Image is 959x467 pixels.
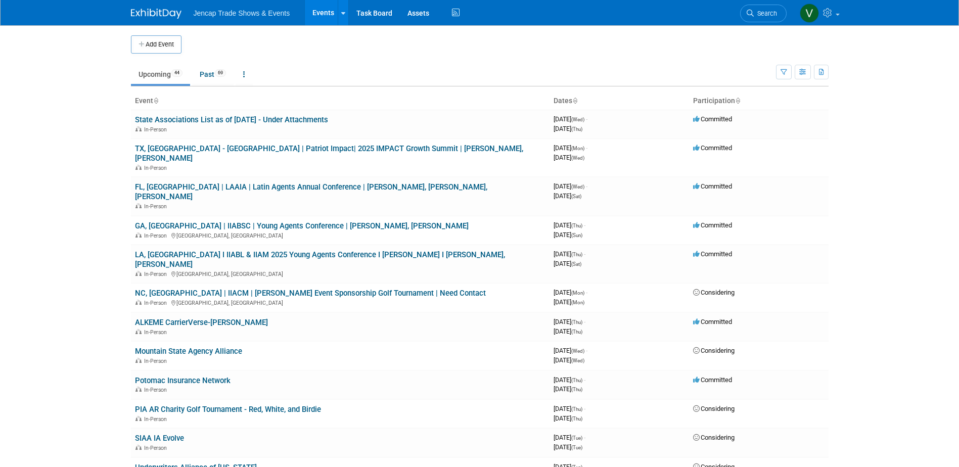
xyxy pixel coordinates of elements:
[135,165,142,170] img: In-Person Event
[689,92,829,110] th: Participation
[153,97,158,105] a: Sort by Event Name
[571,126,582,132] span: (Thu)
[554,250,585,258] span: [DATE]
[571,329,582,335] span: (Thu)
[693,115,732,123] span: Committed
[584,221,585,229] span: -
[571,184,584,190] span: (Wed)
[144,232,170,239] span: In-Person
[192,65,234,84] a: Past69
[571,261,581,267] span: (Sat)
[135,221,469,230] a: GA, [GEOGRAPHIC_DATA] | IIABSC | Young Agents Conference | [PERSON_NAME], [PERSON_NAME]
[693,405,735,412] span: Considering
[135,269,545,277] div: [GEOGRAPHIC_DATA], [GEOGRAPHIC_DATA]
[571,223,582,228] span: (Thu)
[144,203,170,210] span: In-Person
[693,347,735,354] span: Considering
[135,416,142,421] img: In-Person Event
[693,221,732,229] span: Committed
[135,376,231,385] a: Potomac Insurance Network
[571,319,582,325] span: (Thu)
[572,97,577,105] a: Sort by Start Date
[554,144,587,152] span: [DATE]
[571,435,582,441] span: (Tue)
[554,298,584,306] span: [DATE]
[586,115,587,123] span: -
[554,376,585,384] span: [DATE]
[571,117,584,122] span: (Wed)
[554,405,585,412] span: [DATE]
[571,194,581,199] span: (Sat)
[135,298,545,306] div: [GEOGRAPHIC_DATA], [GEOGRAPHIC_DATA]
[800,4,819,23] img: Vanessa O'Brien
[586,144,587,152] span: -
[571,252,582,257] span: (Thu)
[144,387,170,393] span: In-Person
[693,182,732,190] span: Committed
[135,387,142,392] img: In-Person Event
[584,434,585,441] span: -
[584,250,585,258] span: -
[135,182,487,201] a: FL, [GEOGRAPHIC_DATA] | LAAIA | Latin Agents Annual Conference | [PERSON_NAME], [PERSON_NAME], [P...
[135,250,505,269] a: LA, [GEOGRAPHIC_DATA] I IIABL & IIAM 2025 Young Agents Conference I [PERSON_NAME] I [PERSON_NAME]...
[135,144,523,163] a: TX, [GEOGRAPHIC_DATA] - [GEOGRAPHIC_DATA] | Patriot Impact| 2025 IMPACT Growth Summit | [PERSON_N...
[554,385,582,393] span: [DATE]
[135,126,142,131] img: In-Person Event
[554,443,582,451] span: [DATE]
[584,376,585,384] span: -
[554,289,587,296] span: [DATE]
[571,406,582,412] span: (Thu)
[554,328,582,335] span: [DATE]
[135,329,142,334] img: In-Person Event
[135,203,142,208] img: In-Person Event
[144,358,170,364] span: In-Person
[571,348,584,354] span: (Wed)
[693,250,732,258] span: Committed
[693,376,732,384] span: Committed
[135,289,486,298] a: NC, [GEOGRAPHIC_DATA] | IIACM | [PERSON_NAME] Event Sponsorship Golf Tournament | Need Contact
[135,347,242,356] a: Mountain State Agency Alliance
[554,125,582,132] span: [DATE]
[554,182,587,190] span: [DATE]
[554,434,585,441] span: [DATE]
[586,289,587,296] span: -
[131,9,181,19] img: ExhibitDay
[554,347,587,354] span: [DATE]
[135,115,328,124] a: State Associations List as of [DATE] - Under Attachments
[571,155,584,161] span: (Wed)
[131,65,190,84] a: Upcoming44
[554,260,581,267] span: [DATE]
[554,356,584,364] span: [DATE]
[693,289,735,296] span: Considering
[135,434,184,443] a: SIAA IA Evolve
[131,35,181,54] button: Add Event
[144,271,170,277] span: In-Person
[554,318,585,325] span: [DATE]
[144,126,170,133] span: In-Person
[550,92,689,110] th: Dates
[584,405,585,412] span: -
[554,221,585,229] span: [DATE]
[693,318,732,325] span: Committed
[144,445,170,451] span: In-Person
[171,69,182,77] span: 44
[584,318,585,325] span: -
[740,5,787,22] a: Search
[144,329,170,336] span: In-Person
[194,9,290,17] span: Jencap Trade Shows & Events
[554,414,582,422] span: [DATE]
[571,358,584,363] span: (Wed)
[754,10,777,17] span: Search
[554,154,584,161] span: [DATE]
[135,232,142,238] img: In-Person Event
[571,300,584,305] span: (Mon)
[571,416,582,422] span: (Thu)
[735,97,740,105] a: Sort by Participation Type
[131,92,550,110] th: Event
[586,182,587,190] span: -
[135,318,268,327] a: ALKEME CarrierVerse-[PERSON_NAME]
[144,416,170,423] span: In-Person
[571,232,582,238] span: (Sun)
[693,144,732,152] span: Committed
[554,115,587,123] span: [DATE]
